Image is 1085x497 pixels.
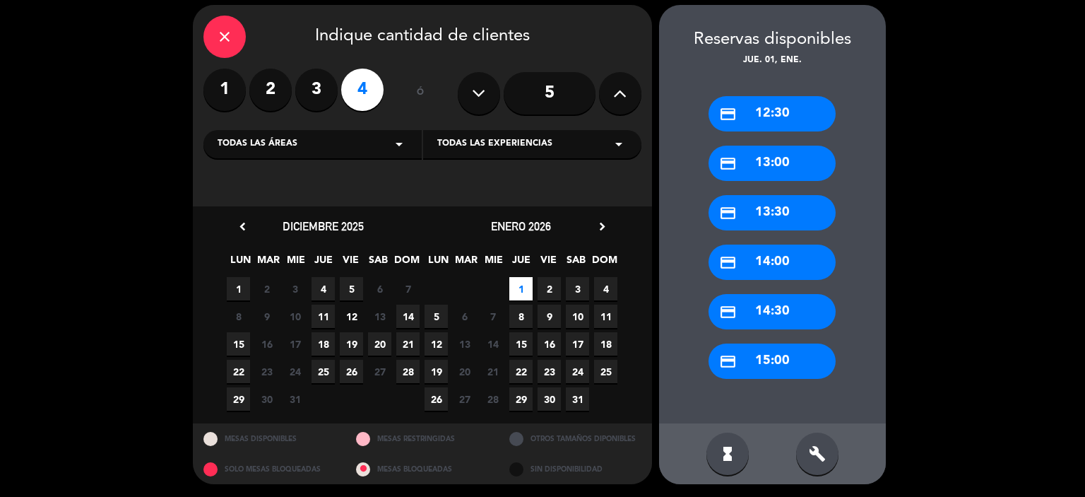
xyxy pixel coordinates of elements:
span: 4 [594,277,617,300]
span: 18 [594,332,617,356]
span: 12 [425,332,448,356]
i: credit_card [719,254,737,271]
span: 30 [538,387,561,411]
label: 1 [203,69,246,111]
span: 23 [255,360,278,383]
span: 1 [227,277,250,300]
label: 4 [341,69,384,111]
div: SOLO MESAS BLOQUEADAS [193,454,346,484]
label: 2 [249,69,292,111]
span: 14 [396,305,420,328]
span: diciembre 2025 [283,219,364,233]
span: 27 [453,387,476,411]
span: 21 [481,360,504,383]
i: credit_card [719,204,737,222]
span: SAB [564,252,588,275]
span: 13 [453,332,476,356]
div: 12:30 [708,96,836,131]
span: 9 [538,305,561,328]
span: 6 [368,277,391,300]
span: LUN [427,252,450,275]
span: Todas las experiencias [437,137,552,151]
span: 6 [453,305,476,328]
span: VIE [339,252,362,275]
span: 17 [283,332,307,356]
span: SAB [367,252,390,275]
div: MESAS RESTRINGIDAS [345,423,499,454]
span: 5 [340,277,363,300]
i: chevron_right [595,219,610,234]
span: 4 [312,277,335,300]
span: enero 2026 [491,219,551,233]
span: 17 [566,332,589,356]
span: MAR [256,252,280,275]
label: 3 [295,69,338,111]
span: MIE [482,252,505,275]
span: 7 [481,305,504,328]
span: 22 [227,360,250,383]
span: 28 [396,360,420,383]
span: 12 [340,305,363,328]
span: 20 [453,360,476,383]
span: 8 [509,305,533,328]
span: 9 [255,305,278,328]
div: 14:00 [708,245,836,280]
div: 13:00 [708,146,836,181]
span: 20 [368,332,391,356]
span: 31 [283,387,307,411]
i: credit_card [719,105,737,123]
span: 24 [566,360,589,383]
span: 8 [227,305,250,328]
div: MESAS DISPONIBLES [193,423,346,454]
span: 28 [481,387,504,411]
span: 18 [312,332,335,356]
span: 15 [227,332,250,356]
span: 27 [368,360,391,383]
span: 15 [509,332,533,356]
span: Todas las áreas [218,137,297,151]
span: 19 [425,360,448,383]
span: JUE [509,252,533,275]
span: 7 [396,277,420,300]
span: 26 [340,360,363,383]
span: VIE [537,252,560,275]
span: 13 [368,305,391,328]
span: 3 [566,277,589,300]
span: 19 [340,332,363,356]
div: SIN DISPONIBILIDAD [499,454,652,484]
span: 11 [312,305,335,328]
span: 24 [283,360,307,383]
span: 30 [255,387,278,411]
span: 25 [312,360,335,383]
span: 25 [594,360,617,383]
span: 1 [509,277,533,300]
span: 29 [509,387,533,411]
span: 14 [481,332,504,356]
span: 21 [396,332,420,356]
span: 29 [227,387,250,411]
div: MESAS BLOQUEADAS [345,454,499,484]
i: credit_card [719,303,737,321]
div: Reservas disponibles [659,26,886,54]
div: ó [398,69,444,118]
i: credit_card [719,155,737,173]
span: 22 [509,360,533,383]
span: MAR [454,252,478,275]
div: 14:30 [708,294,836,329]
span: 2 [255,277,278,300]
span: 3 [283,277,307,300]
span: 26 [425,387,448,411]
div: 15:00 [708,344,836,379]
div: OTROS TAMAÑOS DIPONIBLES [499,423,652,454]
div: Indique cantidad de clientes [203,16,641,58]
span: JUE [312,252,335,275]
i: build [809,445,826,462]
span: 10 [566,305,589,328]
span: DOM [592,252,615,275]
span: 5 [425,305,448,328]
i: arrow_drop_down [391,136,408,153]
span: MIE [284,252,307,275]
span: DOM [394,252,417,275]
span: 16 [538,332,561,356]
i: close [216,28,233,45]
